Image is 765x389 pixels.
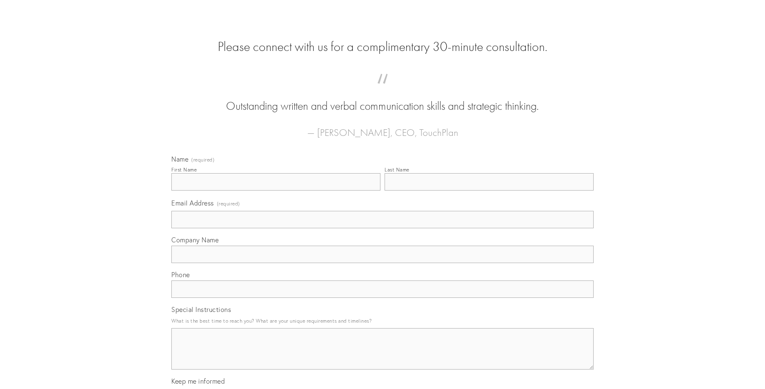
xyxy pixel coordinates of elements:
span: Email Address [171,199,214,207]
span: “ [185,82,580,98]
p: What is the best time to reach you? What are your unique requirements and timelines? [171,315,594,326]
span: Company Name [171,236,219,244]
span: Phone [171,271,190,279]
span: (required) [191,157,214,162]
blockquote: Outstanding written and verbal communication skills and strategic thinking. [185,82,580,114]
span: (required) [217,198,240,209]
h2: Please connect with us for a complimentary 30-minute consultation. [171,39,594,55]
div: First Name [171,167,197,173]
span: Keep me informed [171,377,225,385]
div: Last Name [385,167,409,173]
span: Special Instructions [171,305,231,314]
figcaption: — [PERSON_NAME], CEO, TouchPlan [185,114,580,141]
span: Name [171,155,188,163]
